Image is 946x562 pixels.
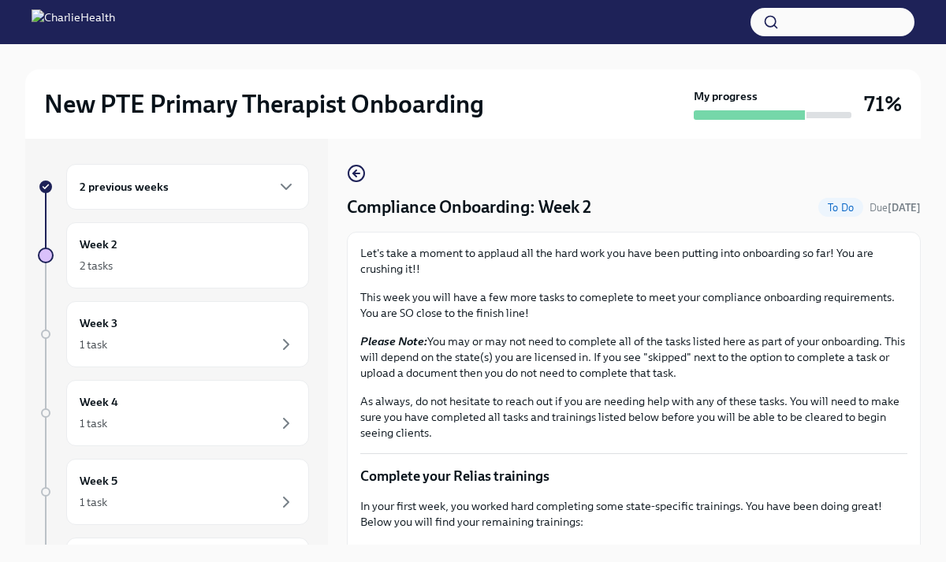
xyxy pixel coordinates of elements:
[360,393,907,441] p: As always, do not hesitate to reach out if you are needing help with any of these tasks. You will...
[80,415,107,431] div: 1 task
[38,222,309,288] a: Week 22 tasks
[80,393,118,411] h6: Week 4
[694,88,758,104] strong: My progress
[38,380,309,446] a: Week 41 task
[80,236,117,253] h6: Week 2
[66,164,309,210] div: 2 previous weeks
[32,9,115,35] img: CharlieHealth
[44,88,484,120] h2: New PTE Primary Therapist Onboarding
[80,494,107,510] div: 1 task
[347,195,591,219] h4: Compliance Onboarding: Week 2
[80,337,107,352] div: 1 task
[80,258,113,274] div: 2 tasks
[360,333,907,381] p: You may or may not need to complete all of the tasks listed here as part of your onboarding. This...
[864,90,902,118] h3: 71%
[360,334,427,348] strong: Please Note:
[360,498,907,530] p: In your first week, you worked hard completing some state-specific trainings. You have been doing...
[360,543,501,557] strong: [US_STATE] Specific Relias
[360,467,907,486] p: Complete your Relias trainings
[38,459,309,525] a: Week 51 task
[360,289,907,321] p: This week you will have a few more tasks to comeplete to meet your compliance onboarding requirem...
[888,202,921,214] strong: [DATE]
[818,202,863,214] span: To Do
[80,472,117,489] h6: Week 5
[360,245,907,277] p: Let's take a moment to applaud all the hard work you have been putting into onboarding so far! Yo...
[80,314,117,332] h6: Week 3
[80,178,169,195] h6: 2 previous weeks
[870,200,921,215] span: October 4th, 2025 10:00
[38,301,309,367] a: Week 31 task
[870,202,921,214] span: Due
